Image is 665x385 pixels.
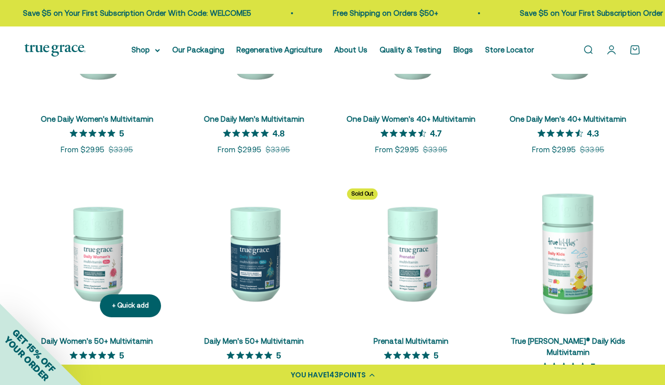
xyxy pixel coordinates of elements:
[100,294,161,317] button: + Quick add
[541,360,591,374] span: 5 out 5 stars rating in total 4 reviews
[236,45,322,54] a: Regenerative Agriculture
[204,337,304,345] a: Daily Men's 50+ Multivitamin
[339,370,366,380] span: POINTS
[2,334,51,383] span: YOUR ORDER
[374,337,448,345] a: Prenatal Multivitamin
[291,370,327,380] span: YOU HAVE
[331,9,436,17] a: Free Shipping on Orders $50+
[580,144,604,156] compare-at-price: $33.95
[172,45,224,54] a: Our Packaging
[70,348,119,362] span: 5 out 5 stars rating in total 8 reviews
[276,350,281,360] p: 5
[41,115,153,123] a: One Daily Women's Multivitamin
[434,350,438,360] p: 5
[430,128,442,138] p: 4.7
[423,144,447,156] compare-at-price: $33.95
[334,45,367,54] a: About Us
[61,144,104,156] sale-price: From $29.95
[131,44,160,56] summary: Shop
[223,126,273,140] span: 4.8 out 5 stars rating in total 4 reviews
[119,350,124,360] p: 5
[204,115,304,123] a: One Daily Men's Multivitamin
[538,126,587,140] span: 4.3 out 5 stars rating in total 3 reviews
[381,126,430,140] span: 4.7 out 5 stars rating in total 21 reviews
[112,300,149,311] div: + Quick add
[327,370,339,380] span: 143
[587,128,599,138] p: 4.3
[109,144,133,156] compare-at-price: $33.95
[21,7,249,19] p: Save $5 on Your First Subscription Order With Code: WELCOME5
[532,144,576,156] sale-price: From $29.95
[70,126,119,140] span: 5 out 5 stars rating in total 4 reviews
[347,115,475,123] a: One Daily Women's 40+ Multivitamin
[496,180,641,325] img: True Littles® Daily Kids Multivitamin
[273,128,285,138] p: 4.8
[339,180,484,325] img: Daily Multivitamin to Support a Healthy Mom & Baby* For women during pre-conception, pregnancy, a...
[119,128,124,138] p: 5
[218,144,261,156] sale-price: From $29.95
[181,180,326,325] img: Daily Men's 50+ Multivitamin
[24,180,169,325] img: Daily Multivitamin for Energy, Longevity, Heart Health, & Memory Support* L-ergothioneine to supp...
[227,348,276,362] span: 5 out 5 stars rating in total 1 reviews
[380,45,441,54] a: Quality & Testing
[510,115,626,123] a: One Daily Men's 40+ Multivitamin
[485,45,534,54] a: Store Locator
[265,144,290,156] compare-at-price: $33.95
[454,45,473,54] a: Blogs
[375,144,419,156] sale-price: From $29.95
[591,361,595,371] p: 5
[384,348,434,362] span: 5 out 5 stars rating in total 3 reviews
[511,337,625,357] a: True [PERSON_NAME]® Daily Kids Multivitamin
[41,337,153,345] a: Daily Women's 50+ Multivitamin
[10,327,58,374] span: GET 15% OFF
